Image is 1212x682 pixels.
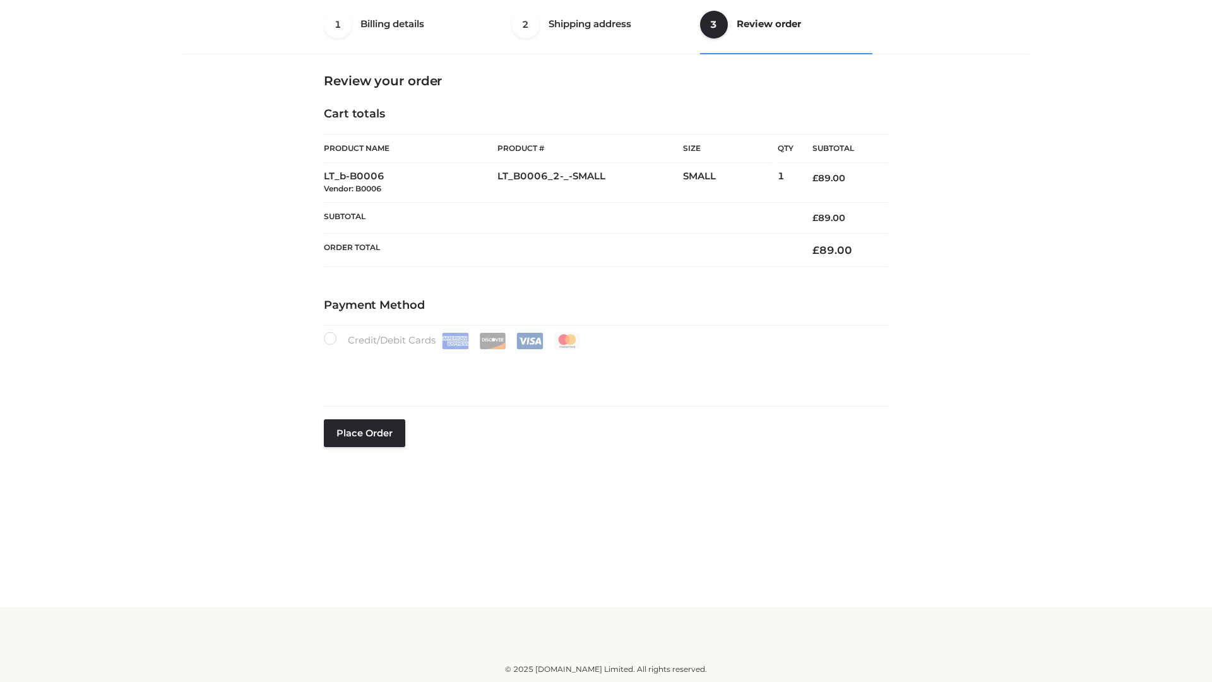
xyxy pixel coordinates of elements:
td: LT_B0006_2-_-SMALL [497,163,683,203]
img: Mastercard [554,333,581,349]
span: £ [812,212,818,224]
div: © 2025 [DOMAIN_NAME] Limited. All rights reserved. [187,663,1025,676]
th: Product # [497,134,683,163]
th: Qty [778,134,793,163]
h3: Review your order [324,73,888,88]
h4: Payment Method [324,299,888,313]
span: £ [812,172,818,184]
span: £ [812,244,819,256]
img: Amex [442,333,469,349]
button: Place order [324,419,405,447]
small: Vendor: B0006 [324,184,381,193]
td: SMALL [683,163,778,203]
img: Discover [479,333,506,349]
bdi: 89.00 [812,172,845,184]
td: 1 [778,163,793,203]
label: Credit/Debit Cards [324,332,582,349]
bdi: 89.00 [812,244,852,256]
td: LT_b-B0006 [324,163,497,203]
th: Size [683,135,771,163]
th: Subtotal [793,135,888,163]
th: Product Name [324,134,497,163]
img: Visa [516,333,544,349]
h4: Cart totals [324,107,888,121]
iframe: Secure payment input frame [321,347,886,393]
th: Order Total [324,234,793,267]
bdi: 89.00 [812,212,845,224]
th: Subtotal [324,202,793,233]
